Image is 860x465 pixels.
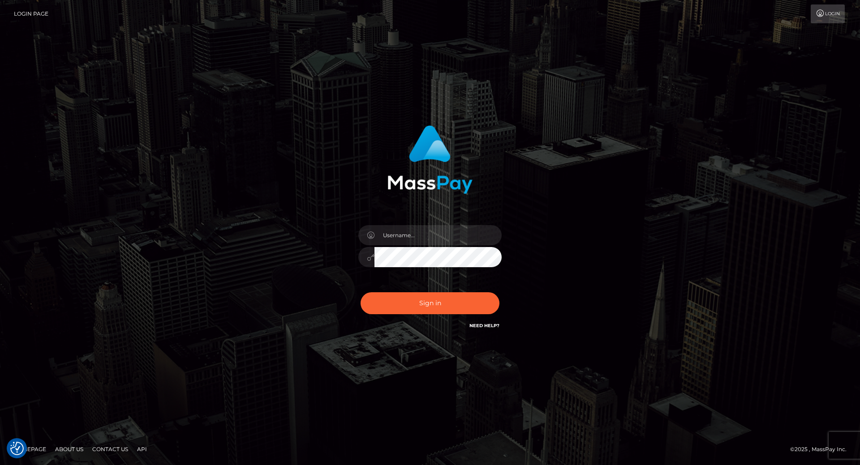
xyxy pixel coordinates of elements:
[14,4,48,23] a: Login Page
[790,444,853,454] div: © 2025 , MassPay Inc.
[89,442,132,456] a: Contact Us
[10,442,24,455] button: Consent Preferences
[811,4,845,23] a: Login
[133,442,150,456] a: API
[361,292,499,314] button: Sign in
[387,125,473,194] img: MassPay Login
[10,442,50,456] a: Homepage
[469,323,499,328] a: Need Help?
[10,442,24,455] img: Revisit consent button
[52,442,87,456] a: About Us
[374,225,502,245] input: Username...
